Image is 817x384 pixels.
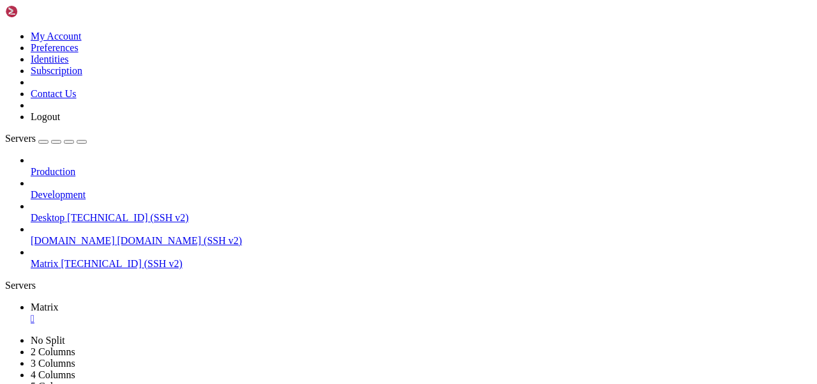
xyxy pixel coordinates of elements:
a: Identities [31,54,69,65]
a: 3 Columns [31,358,75,369]
span: [TECHNICAL_ID] (SSH v2) [61,258,183,269]
li: Development [31,178,812,201]
li: Desktop [TECHNICAL_ID] (SSH v2) [31,201,812,224]
a: Subscription [31,65,82,76]
x-row: System load: 0.14 Processes: 280 [5,38,650,49]
span: Чтобы просмотреть дополнительные обновления выполните: apt list --upgradable [5,179,393,189]
span: System information as of Пт 29 авг 2025 17:15:55 UTC [5,16,271,26]
li: Production [31,155,812,178]
a: Contact Us [31,88,77,99]
span: 15 дополнительных обновлений безопасности могут быть применены с помощью ESM Apps. [5,201,424,211]
x-row: * Strictly confined Kubernetes makes edge and IoT secure. Learn how MicroK8s [5,92,650,103]
li: [DOMAIN_NAME] [DOMAIN_NAME] (SSH v2) [31,224,812,247]
span: [DOMAIN_NAME] [31,235,115,246]
span: Servers [5,133,36,144]
x-row: New release '24.04.3 LTS' available. [5,233,650,244]
a: Preferences [31,42,79,53]
x-row: root@server1:~# [5,288,650,298]
span: Расширенное поддержание безопасности (ESM) для Applications выключено. [5,146,363,157]
a: No Split [31,335,65,346]
span: Desktop [31,212,64,223]
a: My Account [31,31,82,42]
span: Development [31,189,86,200]
x-row: just raised the bar for easy, resilient and secure K8s cluster deployment. [5,103,650,114]
a: Logout [31,111,60,122]
span: 1 обновление может быть применено немедленно. [5,168,235,178]
a: Matrix [TECHNICAL_ID] (SSH v2) [31,258,812,270]
span: Production [31,166,75,177]
span: Подробнее о включении службы ESM Apps at [URL][DOMAIN_NAME] [5,211,306,222]
x-row: Usage of /: 12.5% of 127.83GB Users logged in: 1 [5,49,650,59]
span: [DOMAIN_NAME] (SSH v2) [117,235,243,246]
a: Production [31,166,812,178]
span: Matrix [31,258,59,269]
x-row: Last login: [DATE] from [TECHNICAL_ID] [5,277,650,288]
a: 2 Columns [31,346,75,357]
x-row: Swap usage: 0% [5,70,650,81]
span: [TECHNICAL_ID] (SSH v2) [67,212,188,223]
span: Matrix [31,302,59,312]
a: [DOMAIN_NAME] [DOMAIN_NAME] (SSH v2) [31,235,812,247]
a: Matrix [31,302,812,325]
x-row: Run 'do-release-upgrade' to upgrade to it. [5,244,650,255]
div: Servers [5,280,812,291]
img: Shellngn [5,5,79,18]
li: Matrix [TECHNICAL_ID] (SSH v2) [31,247,812,270]
x-row: Memory usage: 17% IPv4 address for ens18: [TECHNICAL_ID] [5,59,650,70]
a: Development [31,189,812,201]
a: Desktop [TECHNICAL_ID] (SSH v2) [31,212,812,224]
div: (16, 26) [91,288,96,298]
a:  [31,313,812,325]
x-row: [URL][DOMAIN_NAME] [5,125,650,135]
a: 4 Columns [31,369,75,380]
a: Servers [5,133,87,144]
